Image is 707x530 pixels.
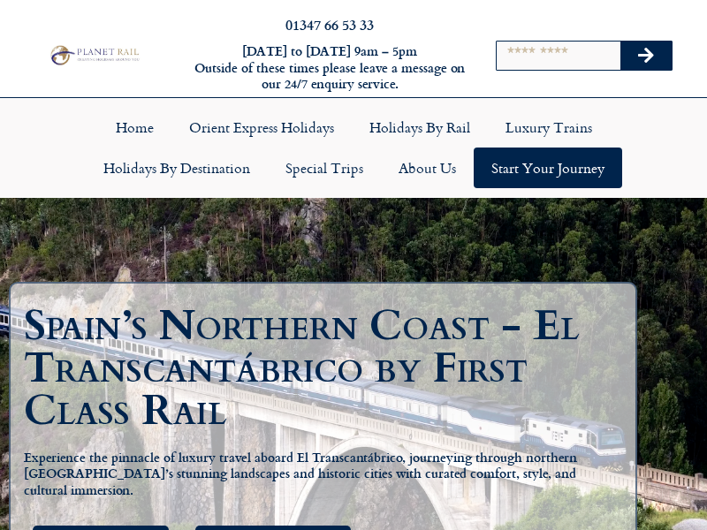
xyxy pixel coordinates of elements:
[24,305,631,432] h1: Spain’s Northern Coast - El Transcantábrico by First Class Rail
[474,148,622,188] a: Start your Journey
[268,148,381,188] a: Special Trips
[488,107,610,148] a: Luxury Trains
[285,14,374,34] a: 01347 66 53 33
[86,148,268,188] a: Holidays by Destination
[352,107,488,148] a: Holidays by Rail
[98,107,171,148] a: Home
[620,42,672,70] button: Search
[47,43,141,66] img: Planet Rail Train Holidays Logo
[9,107,698,188] nav: Menu
[171,107,352,148] a: Orient Express Holidays
[193,43,467,93] h6: [DATE] to [DATE] 9am – 5pm Outside of these times please leave a message on our 24/7 enquiry serv...
[381,148,474,188] a: About Us
[24,450,622,499] h5: Experience the pinnacle of luxury travel aboard El Transcantábrico, journeying through northern [...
